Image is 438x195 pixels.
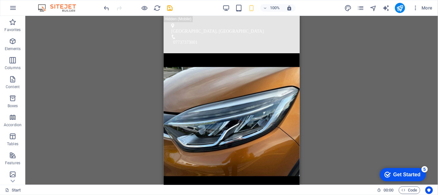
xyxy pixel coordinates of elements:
button: undo [103,4,110,12]
button: design [344,4,352,12]
button: Click here to leave preview mode and continue editing [141,4,148,12]
button: pages [357,4,365,12]
button: Code [399,186,420,194]
button: 100% [260,4,283,12]
i: Design (Ctrl+Alt+Y) [344,4,352,12]
h6: 100% [270,4,280,12]
i: Pages (Ctrl+Alt+S) [357,4,364,12]
p: Tables [7,141,18,146]
i: Reload page [154,4,161,12]
h6: Session time [377,186,394,194]
div: Get Started [19,7,46,13]
i: On resize automatically adjust zoom level to fit chosen device. [286,5,292,11]
span: Code [402,186,417,194]
button: save [166,4,174,12]
span: : [388,188,389,192]
div: 5 [47,1,53,8]
i: Save (Ctrl+S) [166,4,174,12]
span: 00 00 [384,186,393,194]
p: Features [5,160,20,166]
p: Accordion [4,122,22,127]
p: Content [6,84,20,89]
span: 07737373001 [9,24,34,29]
p: Boxes [8,103,18,108]
button: navigator [370,4,377,12]
button: publish [395,3,405,13]
p: Favorites [4,27,21,32]
button: More [410,3,435,13]
span: More [413,5,433,11]
button: text_generator [382,4,390,12]
button: reload [153,4,161,12]
a: Click to cancel selection. Double-click to open Pages [5,186,21,194]
button: Usercentrics [425,186,433,194]
i: Undo: Change text (Ctrl+Z) [103,4,110,12]
i: Navigator [370,4,377,12]
i: Publish [396,4,404,12]
i: AI Writer [382,4,390,12]
img: Editor Logo [36,4,84,12]
p: Elements [5,46,21,51]
p: Columns [5,65,21,70]
div: Get Started 5 items remaining, 0% complete [5,3,51,16]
